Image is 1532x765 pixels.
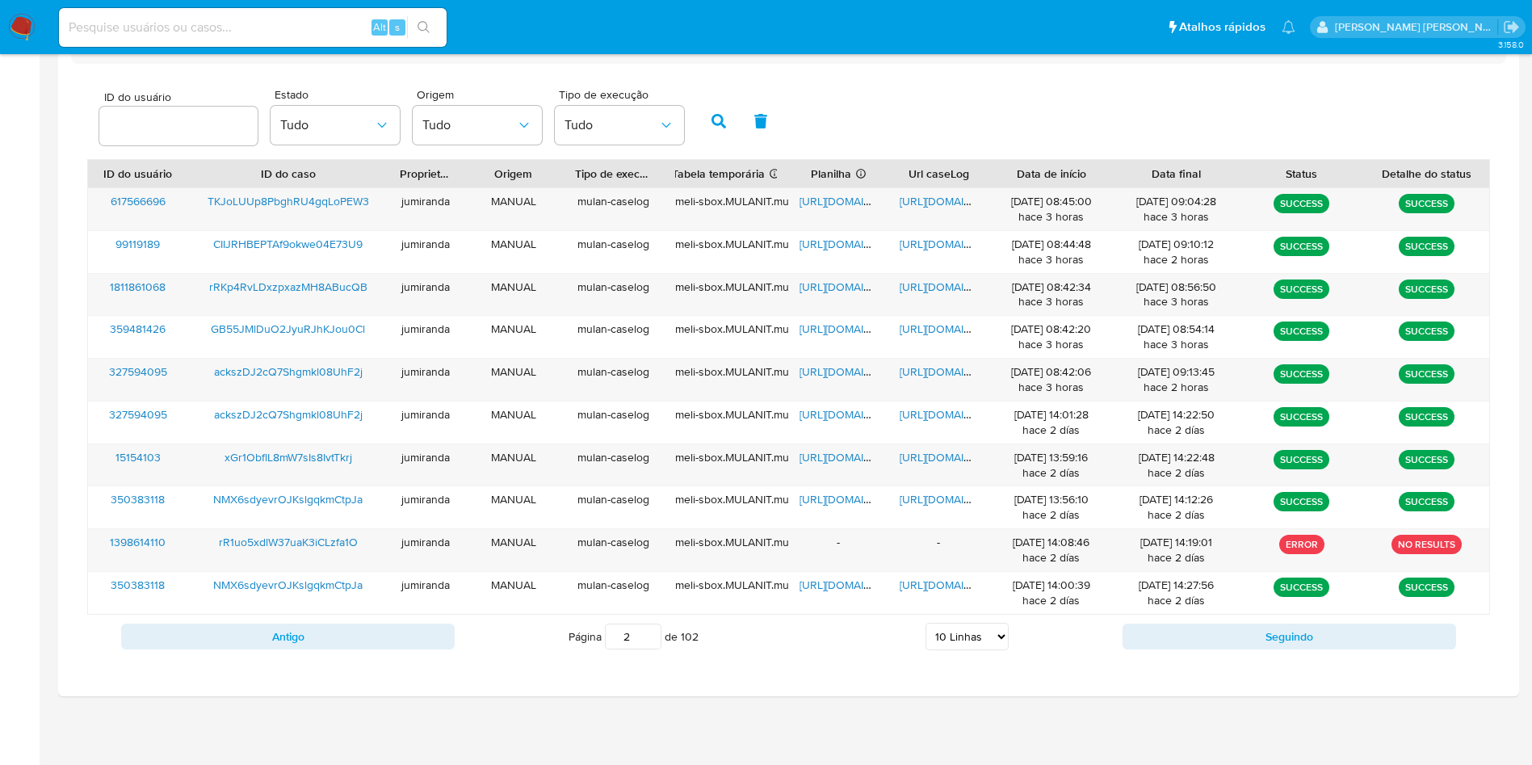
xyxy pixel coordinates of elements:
[1498,38,1524,51] span: 3.158.0
[1282,20,1295,34] a: Notificações
[1179,19,1265,36] span: Atalhos rápidos
[407,16,440,39] button: search-icon
[373,19,386,35] span: Alt
[1503,19,1520,36] a: Sair
[1335,19,1498,35] p: juliane.miranda@mercadolivre.com
[395,19,400,35] span: s
[59,17,447,38] input: Pesquise usuários ou casos...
